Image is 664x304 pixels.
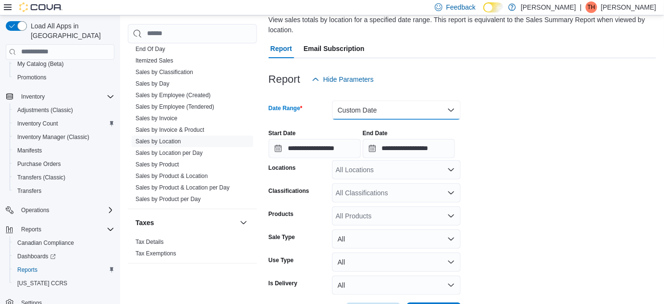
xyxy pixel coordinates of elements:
[17,253,56,260] span: Dashboards
[13,58,68,70] a: My Catalog (Beta)
[580,1,582,13] p: |
[135,57,173,64] a: Itemized Sales
[13,185,45,197] a: Transfers
[13,104,77,116] a: Adjustments (Classic)
[17,224,45,235] button: Reports
[13,158,65,170] a: Purchase Orders
[10,57,118,71] button: My Catalog (Beta)
[10,144,118,157] button: Manifests
[17,147,42,154] span: Manifests
[17,91,49,102] button: Inventory
[17,120,58,127] span: Inventory Count
[135,196,201,203] a: Sales by Product per Day
[13,118,114,129] span: Inventory Count
[269,74,300,85] h3: Report
[308,70,378,89] button: Hide Parameters
[269,187,309,195] label: Classifications
[17,133,89,141] span: Inventory Manager (Classic)
[269,129,296,137] label: Start Date
[271,39,292,58] span: Report
[13,172,69,183] a: Transfers (Classic)
[135,91,211,99] span: Sales by Employee (Created)
[135,68,193,76] span: Sales by Classification
[17,91,114,102] span: Inventory
[10,184,118,198] button: Transfers
[21,226,41,233] span: Reports
[135,239,164,245] a: Tax Details
[13,251,114,262] span: Dashboards
[521,1,576,13] p: [PERSON_NAME]
[10,103,118,117] button: Adjustments (Classic)
[2,203,118,217] button: Operations
[21,206,49,214] span: Operations
[323,75,374,84] span: Hide Parameters
[135,172,208,180] span: Sales by Product & Location
[135,173,208,179] a: Sales by Product & Location
[17,204,53,216] button: Operations
[601,1,656,13] p: [PERSON_NAME]
[135,218,154,228] h3: Taxes
[269,15,652,35] div: View sales totals by location for a specified date range. This report is equivalent to the Sales ...
[2,90,118,103] button: Inventory
[10,263,118,277] button: Reports
[13,131,93,143] a: Inventory Manager (Classic)
[135,114,177,122] span: Sales by Invoice
[135,250,176,257] a: Tax Exemptions
[13,278,114,289] span: Washington CCRS
[135,92,211,99] a: Sales by Employee (Created)
[135,161,179,168] a: Sales by Product
[27,21,114,40] span: Load All Apps in [GEOGRAPHIC_DATA]
[17,160,61,168] span: Purchase Orders
[269,233,295,241] label: Sale Type
[135,250,176,257] span: Tax Exemptions
[13,145,46,156] a: Manifests
[13,237,114,249] span: Canadian Compliance
[447,166,455,174] button: Open list of options
[10,130,118,144] button: Inventory Manager (Classic)
[17,204,114,216] span: Operations
[135,150,203,156] a: Sales by Location per Day
[2,223,118,236] button: Reports
[10,157,118,171] button: Purchase Orders
[10,277,118,290] button: [US_STATE] CCRS
[17,224,114,235] span: Reports
[332,276,461,295] button: All
[13,72,50,83] a: Promotions
[135,80,170,87] a: Sales by Day
[238,217,249,228] button: Taxes
[363,139,455,158] input: Press the down key to open a popover containing a calendar.
[447,189,455,197] button: Open list of options
[13,185,114,197] span: Transfers
[135,184,230,191] a: Sales by Product & Location per Day
[10,171,118,184] button: Transfers (Classic)
[13,172,114,183] span: Transfers (Classic)
[17,74,47,81] span: Promotions
[13,72,114,83] span: Promotions
[128,43,257,209] div: Sales
[269,210,294,218] label: Products
[269,279,297,287] label: Is Delivery
[135,149,203,157] span: Sales by Location per Day
[128,236,257,263] div: Taxes
[135,218,236,228] button: Taxes
[10,71,118,84] button: Promotions
[17,106,73,114] span: Adjustments (Classic)
[10,236,118,250] button: Canadian Compliance
[17,174,65,181] span: Transfers (Classic)
[304,39,365,58] span: Email Subscription
[135,126,204,134] span: Sales by Invoice & Product
[135,69,193,76] a: Sales by Classification
[586,1,597,13] div: Tim Hales
[483,2,504,13] input: Dark Mode
[17,187,41,195] span: Transfers
[332,101,461,120] button: Custom Date
[363,129,388,137] label: End Date
[21,93,45,101] span: Inventory
[13,158,114,170] span: Purchase Orders
[13,264,114,276] span: Reports
[135,46,165,52] a: End Of Day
